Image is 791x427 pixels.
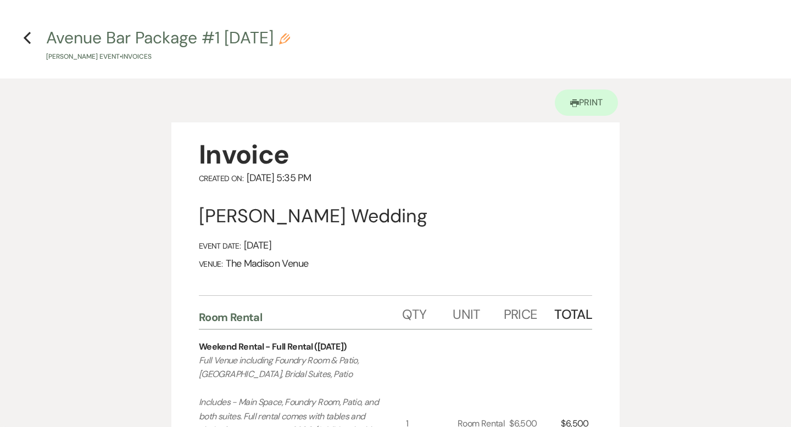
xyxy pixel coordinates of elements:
span: Created On: [199,173,243,183]
div: [PERSON_NAME] Wedding [199,204,592,228]
p: [PERSON_NAME] Event • Invoices [46,52,290,62]
a: Print [555,89,618,116]
div: [DATE] [199,239,592,252]
div: Price [504,296,554,329]
div: Total [554,296,592,329]
div: Qty [402,296,453,329]
div: Room Rental [199,310,402,324]
div: Weekend Rental - Full Rental ([DATE]) [199,340,346,353]
div: Unit [453,296,503,329]
button: Avenue Bar Package #1 [DATE][PERSON_NAME] Event•Invoices [46,30,290,62]
span: Venue: [199,259,222,269]
div: [DATE] 5:35 PM [199,172,592,184]
div: The Madison Venue [199,257,592,270]
span: Event Date: [199,241,241,251]
div: Invoice [199,138,592,172]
